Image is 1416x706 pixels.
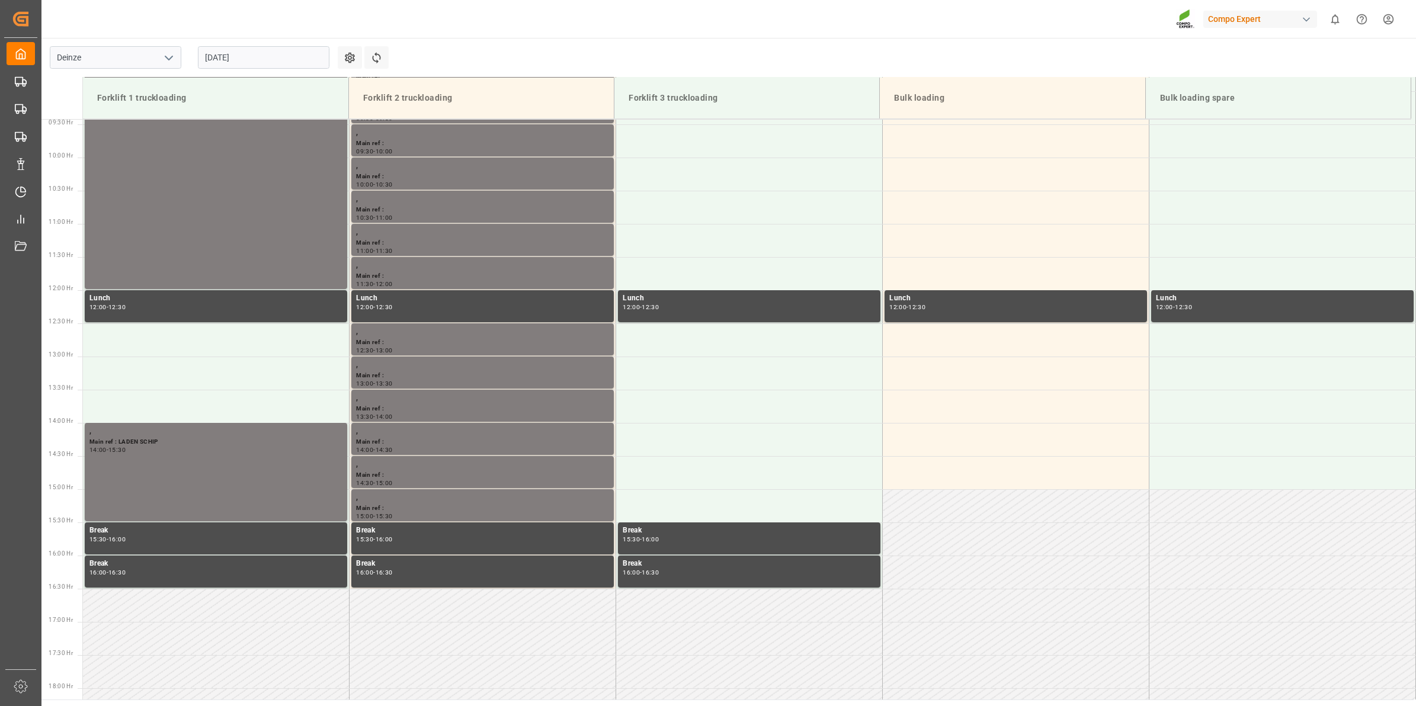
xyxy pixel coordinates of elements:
[373,537,375,542] div: -
[198,46,329,69] input: DD.MM.YYYY
[356,425,609,437] div: ,
[356,160,609,172] div: ,
[373,570,375,575] div: -
[356,371,609,381] div: Main ref :
[356,359,609,371] div: ,
[376,514,393,519] div: 15:30
[356,558,609,570] div: Break
[89,570,107,575] div: 16:00
[640,537,642,542] div: -
[640,570,642,575] div: -
[906,304,908,310] div: -
[1155,87,1401,109] div: Bulk loading spare
[356,525,609,537] div: Break
[49,351,73,358] span: 13:00 Hr
[376,414,393,419] div: 14:00
[356,437,609,447] div: Main ref :
[642,304,659,310] div: 12:30
[373,149,375,154] div: -
[889,87,1135,109] div: Bulk loading
[908,304,925,310] div: 12:30
[373,480,375,486] div: -
[356,182,373,187] div: 10:00
[92,87,339,109] div: Forklift 1 truckloading
[1176,9,1195,30] img: Screenshot%202023-09-29%20at%2010.02.21.png_1712312052.png
[1203,11,1317,28] div: Compo Expert
[623,570,640,575] div: 16:00
[356,470,609,480] div: Main ref :
[108,537,126,542] div: 16:00
[373,381,375,386] div: -
[376,215,393,220] div: 11:00
[49,451,73,457] span: 14:30 Hr
[49,650,73,656] span: 17:30 Hr
[376,537,393,542] div: 16:00
[376,570,393,575] div: 16:30
[376,248,393,253] div: 11:30
[356,172,609,182] div: Main ref :
[356,492,609,503] div: ,
[376,149,393,154] div: 10:00
[1322,6,1348,33] button: show 0 new notifications
[356,381,373,386] div: 13:00
[49,418,73,424] span: 14:00 Hr
[376,182,393,187] div: 10:30
[49,252,73,258] span: 11:30 Hr
[356,293,609,304] div: Lunch
[373,215,375,220] div: -
[623,525,876,537] div: Break
[1175,304,1192,310] div: 12:30
[376,348,393,353] div: 13:00
[642,570,659,575] div: 16:30
[49,517,73,524] span: 15:30 Hr
[108,570,126,575] div: 16:30
[356,537,373,542] div: 15:30
[107,537,108,542] div: -
[107,304,108,310] div: -
[623,558,876,570] div: Break
[89,304,107,310] div: 12:00
[89,293,342,304] div: Lunch
[356,149,373,154] div: 09:30
[356,281,373,287] div: 11:30
[89,537,107,542] div: 15:30
[356,226,609,238] div: ,
[89,525,342,537] div: Break
[49,285,73,291] span: 12:00 Hr
[356,139,609,149] div: Main ref :
[623,304,640,310] div: 12:00
[373,304,375,310] div: -
[49,683,73,689] span: 18:00 Hr
[356,503,609,514] div: Main ref :
[49,152,73,159] span: 10:00 Hr
[108,304,126,310] div: 12:30
[356,304,373,310] div: 12:00
[642,537,659,542] div: 16:00
[356,215,373,220] div: 10:30
[356,480,373,486] div: 14:30
[376,447,393,453] div: 14:30
[356,248,373,253] div: 11:00
[356,392,609,404] div: ,
[623,293,876,304] div: Lunch
[49,185,73,192] span: 10:30 Hr
[356,514,373,519] div: 15:00
[89,447,107,453] div: 14:00
[373,281,375,287] div: -
[356,414,373,419] div: 13:30
[49,384,73,391] span: 13:30 Hr
[1203,8,1322,30] button: Compo Expert
[89,437,342,447] div: Main ref : LADEN SCHIP
[356,326,609,338] div: ,
[107,447,108,453] div: -
[49,550,73,557] span: 16:00 Hr
[356,404,609,414] div: Main ref :
[356,238,609,248] div: Main ref :
[376,381,393,386] div: 13:30
[358,87,604,109] div: Forklift 2 truckloading
[373,248,375,253] div: -
[49,318,73,325] span: 12:30 Hr
[373,414,375,419] div: -
[50,46,181,69] input: Type to search/select
[356,205,609,215] div: Main ref :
